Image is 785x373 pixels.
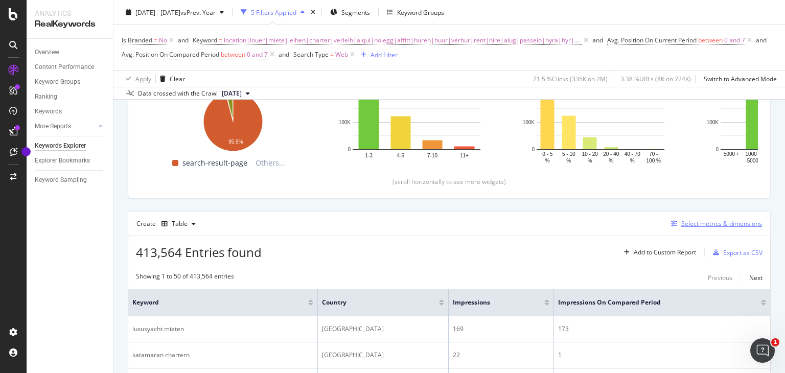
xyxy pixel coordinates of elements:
[630,158,635,164] text: %
[221,50,245,59] span: between
[756,36,767,44] div: and
[723,248,763,257] div: Export as CSV
[592,35,603,45] button: and
[237,4,309,20] button: 5 Filters Applied
[592,36,603,44] div: and
[309,7,317,17] div: times
[715,147,719,152] text: 0
[132,324,313,334] div: luxusyacht mieten
[172,221,188,227] div: Table
[542,151,552,157] text: 0 - 5
[634,249,696,255] div: Add to Custom Report
[35,77,106,87] a: Keyword Groups
[178,35,189,45] button: and
[132,351,313,360] div: katamaran chartern
[667,218,762,230] button: Select metrics & dimensions
[707,120,719,125] text: 100K
[180,8,216,16] span: vs Prev. Year
[35,121,71,132] div: More Reports
[154,36,157,44] span: =
[35,8,105,18] div: Analytics
[35,47,59,58] div: Overview
[620,244,696,261] button: Add to Custom Report
[649,151,658,157] text: 70 -
[532,147,535,152] text: 0
[558,351,766,360] div: 1
[182,157,247,169] span: search-result-page
[746,151,760,157] text: 1000 -
[322,324,444,334] div: [GEOGRAPHIC_DATA]
[135,8,180,16] span: [DATE] - [DATE]
[427,153,437,158] text: 7-10
[588,158,592,164] text: %
[141,177,758,186] div: (scroll horizontally to see more widgets)
[365,153,373,158] text: 1-3
[704,74,777,83] div: Switch to Advanced Mode
[122,50,219,59] span: Avg. Position On Compared Period
[35,141,106,151] a: Keywords Explorer
[453,298,529,307] span: Impressions
[698,36,723,44] span: between
[749,272,763,284] button: Next
[533,74,608,83] div: 21.5 % Clicks ( 335K on 2M )
[521,62,680,165] svg: A chart.
[157,216,200,232] button: Table
[153,87,312,153] div: A chart.
[339,120,351,125] text: 100K
[35,175,87,185] div: Keyword Sampling
[251,157,289,169] span: Others...
[523,120,535,125] text: 100K
[138,89,218,98] div: Data crossed with the Crawl
[750,338,775,363] iframe: Intercom live chat
[558,324,766,334] div: 173
[582,151,598,157] text: 10 - 20
[348,147,351,152] text: 0
[218,87,254,100] button: [DATE]
[35,77,80,87] div: Keyword Groups
[625,151,641,157] text: 40 - 70
[335,48,348,62] span: Web
[337,62,496,165] div: A chart.
[35,91,106,102] a: Ranking
[607,36,697,44] span: Avg. Position On Current Period
[247,48,268,62] span: 0 and 7
[453,351,549,360] div: 22
[771,338,779,346] span: 1
[749,273,763,282] div: Next
[35,141,86,151] div: Keywords Explorer
[136,216,200,232] div: Create
[159,33,167,48] span: No
[35,106,106,117] a: Keywords
[193,36,217,44] span: Keyword
[724,151,740,157] text: 5000 +
[326,4,374,20] button: Segments
[35,121,96,132] a: More Reports
[21,147,31,156] div: Tooltip anchor
[132,298,293,307] span: Keyword
[122,71,151,87] button: Apply
[35,91,57,102] div: Ranking
[566,158,571,164] text: %
[136,244,262,261] span: 413,564 Entries found
[453,324,549,334] div: 169
[700,71,777,87] button: Switch to Advanced Mode
[397,8,444,16] div: Keyword Groups
[35,106,62,117] div: Keywords
[322,298,424,307] span: Country
[603,151,619,157] text: 20 - 40
[279,50,289,59] button: and
[35,47,106,58] a: Overview
[397,153,405,158] text: 4-6
[122,4,228,20] button: [DATE] - [DATE]vsPrev. Year
[562,151,575,157] text: 5 - 10
[224,33,582,48] span: location|louer|miete|leihen|charter|verleih|alqui|nolegg|affitt|huren|huur|verhur|rent|hire|alug|...
[156,71,185,87] button: Clear
[136,272,234,284] div: Showing 1 to 50 of 413,564 entries
[135,74,151,83] div: Apply
[681,219,762,228] div: Select metrics & dimensions
[709,244,763,261] button: Export as CSV
[357,49,398,61] button: Add Filter
[708,273,732,282] div: Previous
[756,35,767,45] button: and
